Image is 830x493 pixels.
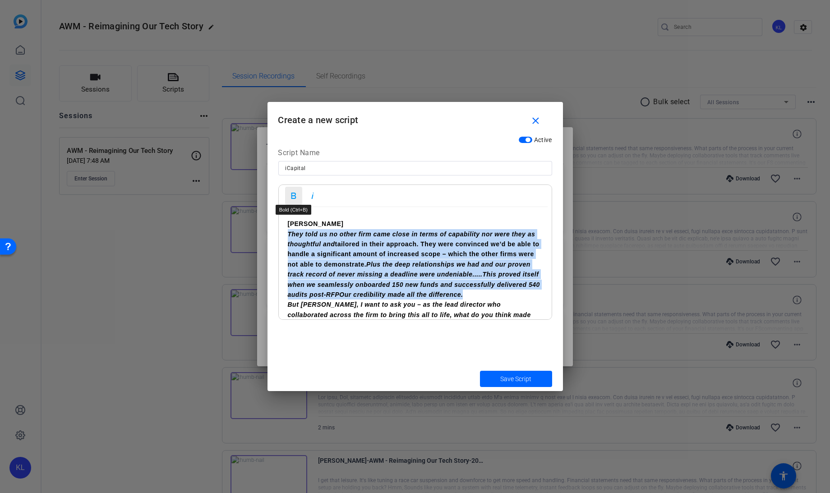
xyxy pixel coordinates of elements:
[288,261,540,298] em: Plus the deep relationships we had and our proven track record of never missing a deadline were u...
[278,147,552,161] div: Script Name
[288,240,540,298] strong: tailored in their approach. They were convinced we’d be able to handle a significant amount of in...
[276,205,311,215] div: Bold (Ctrl+B)
[534,136,552,143] span: Active
[267,102,563,131] h1: Create a new script
[530,115,541,127] mat-icon: close
[480,371,552,387] button: Save Script
[500,374,531,384] span: Save Script
[286,163,545,174] input: Enter Script Name
[288,230,535,248] strong: They told us no other firm came close in terms of capability nor were they as thoughtful and
[288,220,344,227] strong: [PERSON_NAME]
[288,301,531,328] strong: But [PERSON_NAME], I want to ask you – as the lead director who collaborated across the firm to b...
